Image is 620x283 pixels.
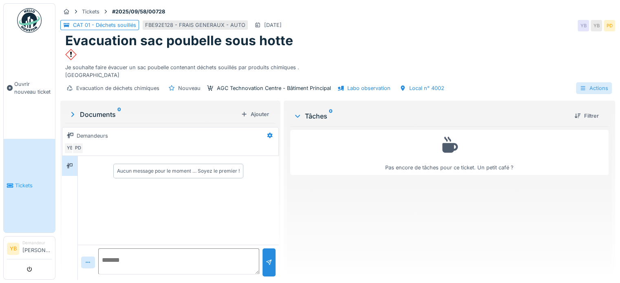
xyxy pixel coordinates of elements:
[68,110,238,119] div: Documents
[117,110,121,119] sup: 0
[15,182,52,189] span: Tickets
[7,243,19,255] li: YB
[296,134,603,171] div: Pas encore de tâches pour ce ticket. Un petit café ?
[4,37,55,139] a: Ouvrir nouveau ticket
[14,80,52,96] span: Ouvrir nouveau ticket
[238,109,272,120] div: Ajouter
[22,240,52,246] div: Demandeur
[178,84,201,92] div: Nouveau
[65,49,77,60] img: OW0FDO2FwAAAABJRU5ErkJggg==
[73,21,136,29] div: CAT 01 - Déchets souillés
[604,20,615,31] div: PD
[293,111,568,121] div: Tâches
[64,143,75,154] div: YB
[82,8,99,15] div: Tickets
[578,20,589,31] div: YB
[591,20,602,31] div: YB
[17,8,42,33] img: Badge_color-CXgf-gQk.svg
[409,84,444,92] div: Local n° 4002
[76,84,159,92] div: Evacuation de déchets chimiques
[109,8,168,15] strong: #2025/09/58/00728
[65,33,293,48] h1: Evacuation sac poubelle sous hotte
[77,132,108,140] div: Demandeurs
[264,21,282,29] div: [DATE]
[7,240,52,259] a: YB Demandeur[PERSON_NAME]
[145,21,245,29] div: FBE92E128 - FRAIS GENERAUX - AUTO
[65,60,610,79] div: Je souhaite faire évacuer un sac poubelle contenant déchets souillés par produits chimiques . [GE...
[117,167,240,175] div: Aucun message pour le moment … Soyez le premier !
[22,240,52,257] li: [PERSON_NAME]
[72,143,84,154] div: PD
[4,139,55,233] a: Tickets
[576,82,612,94] div: Actions
[329,111,333,121] sup: 0
[347,84,391,92] div: Labo observation
[571,110,602,121] div: Filtrer
[217,84,331,92] div: AGC Technovation Centre - Bâtiment Principal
